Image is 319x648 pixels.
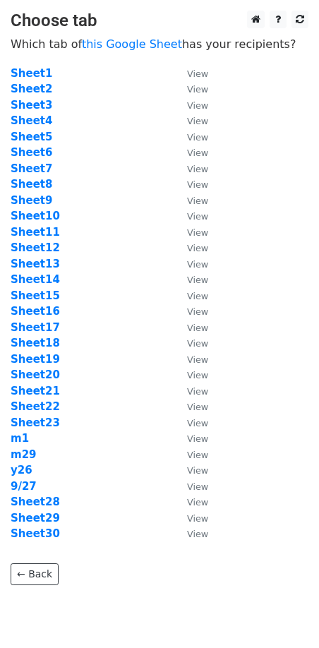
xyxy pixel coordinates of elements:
[173,432,208,445] a: View
[11,194,52,207] strong: Sheet9
[187,148,208,158] small: View
[187,306,208,317] small: View
[187,418,208,428] small: View
[173,321,208,334] a: View
[173,289,208,302] a: View
[187,84,208,95] small: View
[173,273,208,286] a: View
[11,480,37,493] a: 9/27
[11,273,60,286] a: Sheet14
[173,448,208,461] a: View
[11,432,29,445] a: m1
[11,226,60,239] a: Sheet11
[11,67,52,80] a: Sheet1
[173,305,208,318] a: View
[173,131,208,143] a: View
[173,210,208,222] a: View
[187,465,208,476] small: View
[11,527,60,540] strong: Sheet30
[187,179,208,190] small: View
[187,481,208,492] small: View
[173,99,208,112] a: View
[187,354,208,365] small: View
[187,132,208,143] small: View
[11,289,60,302] a: Sheet15
[173,337,208,349] a: View
[11,11,308,31] h3: Choose tab
[11,131,52,143] a: Sheet5
[11,114,52,127] a: Sheet4
[11,337,60,349] a: Sheet18
[173,512,208,524] a: View
[173,258,208,270] a: View
[82,37,182,51] a: this Google Sheet
[11,368,60,381] a: Sheet20
[11,496,60,508] a: Sheet28
[187,386,208,397] small: View
[173,226,208,239] a: View
[11,416,60,429] a: Sheet23
[187,259,208,270] small: View
[187,433,208,444] small: View
[173,385,208,397] a: View
[173,83,208,95] a: View
[11,258,60,270] a: Sheet13
[11,162,52,175] a: Sheet7
[187,211,208,222] small: View
[11,448,37,461] a: m29
[173,416,208,429] a: View
[187,450,208,460] small: View
[11,400,60,413] a: Sheet22
[11,210,60,222] a: Sheet10
[187,116,208,126] small: View
[173,146,208,159] a: View
[11,305,60,318] a: Sheet16
[11,464,32,476] a: y26
[173,67,208,80] a: View
[187,243,208,253] small: View
[11,83,52,95] a: Sheet2
[187,196,208,206] small: View
[11,37,308,52] p: Which tab of has your recipients?
[11,241,60,254] a: Sheet12
[11,146,52,159] a: Sheet6
[173,464,208,476] a: View
[173,368,208,381] a: View
[187,291,208,301] small: View
[11,99,52,112] a: Sheet3
[173,527,208,540] a: View
[11,385,60,397] a: Sheet21
[187,68,208,79] small: View
[187,497,208,508] small: View
[187,323,208,333] small: View
[11,353,60,366] a: Sheet19
[173,400,208,413] a: View
[187,164,208,174] small: View
[11,512,60,524] a: Sheet29
[187,529,208,539] small: View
